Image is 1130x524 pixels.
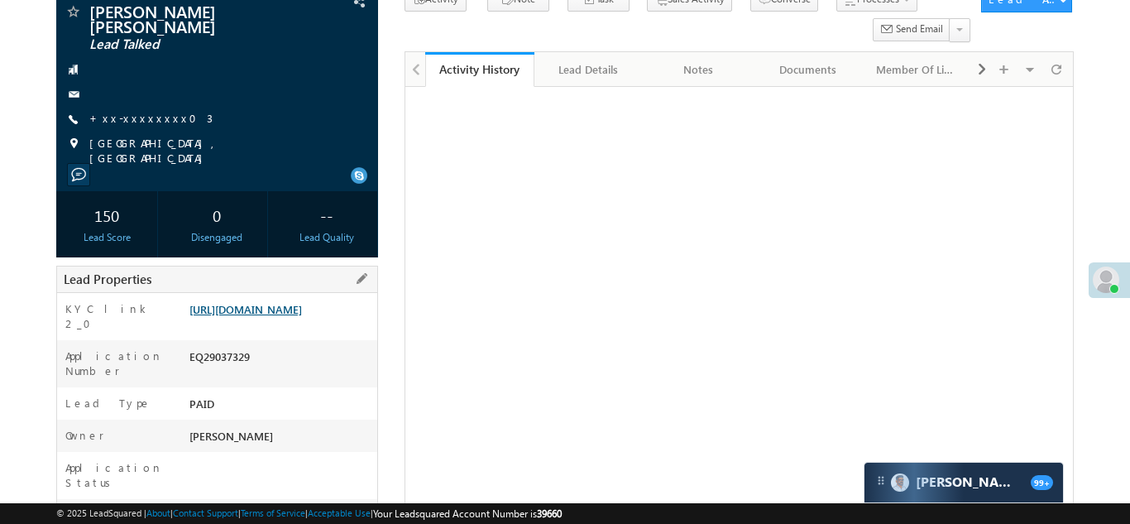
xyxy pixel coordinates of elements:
div: Lead Score [60,230,153,245]
span: Your Leadsquared Account Number is [373,507,562,520]
span: © 2025 LeadSquared | | | | | [56,506,562,522]
label: Application Number [65,349,173,378]
a: [URL][DOMAIN_NAME] [189,302,302,316]
a: Terms of Service [241,507,305,518]
div: 150 [60,200,153,230]
a: Notes [644,52,754,87]
span: [PERSON_NAME] [189,429,273,443]
div: Activity History [438,61,522,77]
a: Member Of Lists [863,52,972,87]
a: Contact Support [173,507,238,518]
a: +xx-xxxxxxxx03 [89,111,213,125]
label: Application Status [65,460,173,490]
span: [GEOGRAPHIC_DATA], [GEOGRAPHIC_DATA] [89,136,348,166]
span: 39660 [537,507,562,520]
button: Send Email [873,18,950,42]
div: PAID [185,396,377,419]
a: Documents [754,52,863,87]
span: 99+ [1031,475,1053,490]
span: Lead Talked [89,36,288,53]
div: carter-dragCarter[PERSON_NAME]99+ [864,462,1064,503]
div: EQ29037329 [185,349,377,372]
label: Lead Type [65,396,151,411]
span: Send Email [896,22,943,36]
span: [PERSON_NAME] [PERSON_NAME] [89,3,288,33]
label: KYC link 2_0 [65,301,173,331]
a: Activity History [425,52,534,87]
div: Notes [658,60,739,79]
span: Lead Properties [64,271,151,287]
label: Owner [65,428,104,443]
a: Lead Details [534,52,644,87]
div: Lead Details [548,60,629,79]
div: 0 [170,200,263,230]
div: Member Of Lists [876,60,957,79]
img: carter-drag [874,474,888,488]
div: Disengaged [170,230,263,245]
div: Documents [767,60,848,79]
div: Lead Quality [280,230,373,245]
a: About [146,507,170,518]
a: Acceptable Use [308,507,371,518]
div: -- [280,200,373,230]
